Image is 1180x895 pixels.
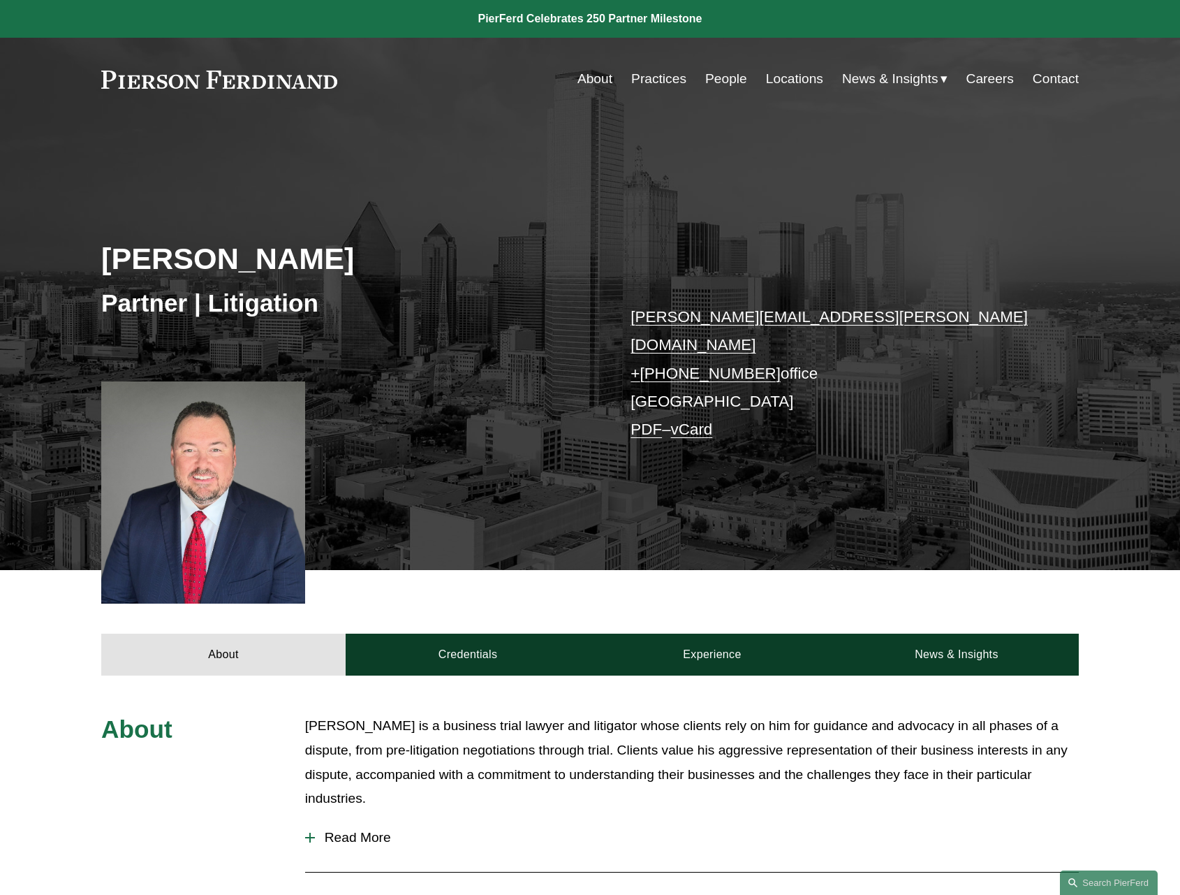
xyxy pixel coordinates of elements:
[705,66,747,92] a: People
[101,288,590,319] h3: Partner | Litigation
[305,820,1079,856] button: Read More
[630,303,1038,444] p: office [GEOGRAPHIC_DATA] –
[346,634,590,676] a: Credentials
[630,365,640,382] a: +
[1033,66,1079,92] a: Contact
[842,66,947,92] a: folder dropdown
[630,308,1028,354] a: [PERSON_NAME][EMAIL_ADDRESS][PERSON_NAME][DOMAIN_NAME]
[315,830,1079,845] span: Read More
[101,240,590,277] h2: [PERSON_NAME]
[577,66,612,92] a: About
[590,634,834,676] a: Experience
[1060,871,1158,895] a: Search this site
[640,365,781,382] a: [PHONE_NUMBER]
[834,634,1079,676] a: News & Insights
[671,421,713,438] a: vCard
[842,67,938,92] span: News & Insights
[766,66,823,92] a: Locations
[966,66,1014,92] a: Careers
[305,714,1079,810] p: [PERSON_NAME] is a business trial lawyer and litigator whose clients rely on him for guidance and...
[630,421,662,438] a: PDF
[101,634,346,676] a: About
[101,715,172,743] span: About
[631,66,686,92] a: Practices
